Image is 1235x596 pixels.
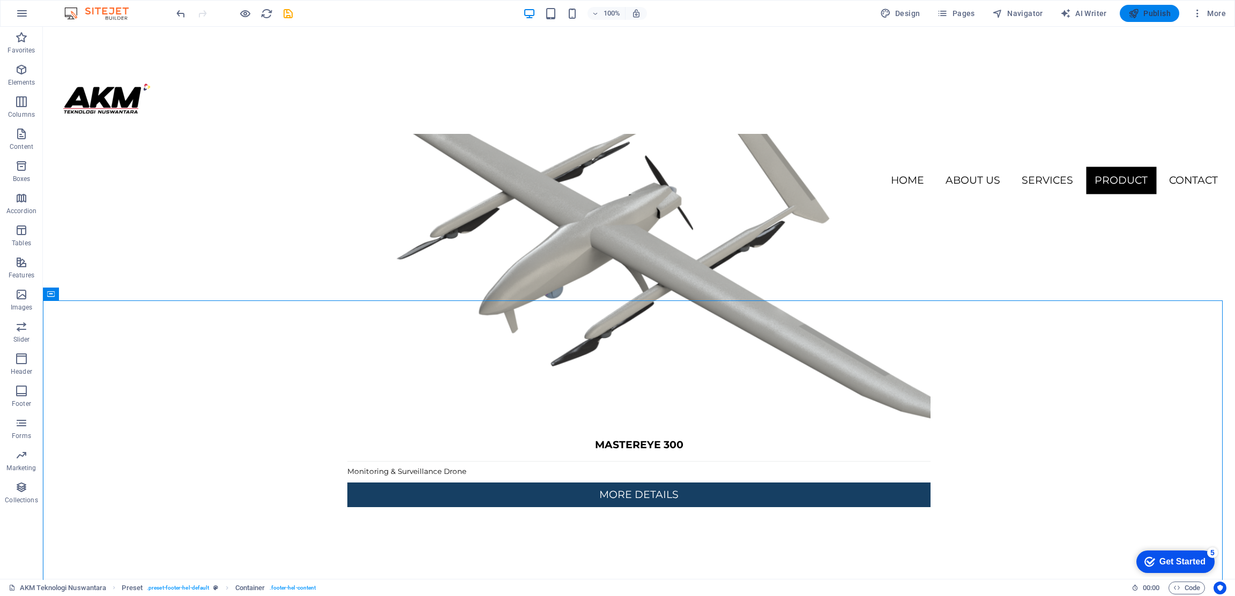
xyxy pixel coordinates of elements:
p: Collections [5,496,38,504]
span: Publish [1128,8,1171,19]
button: Navigator [988,5,1047,22]
img: Editor Logo [62,7,142,20]
a: Click to cancel selection. Double-click to open Pages [9,582,106,594]
button: Usercentrics [1214,582,1226,594]
button: Click here to leave preview mode and continue editing [239,7,251,20]
p: Tables [12,239,31,247]
nav: breadcrumb [122,582,316,594]
button: Pages [933,5,979,22]
div: Get Started [32,12,78,21]
button: save [281,7,294,20]
button: Design [876,5,925,22]
span: Design [880,8,920,19]
button: 100% [587,7,626,20]
p: Columns [8,110,35,119]
i: On resize automatically adjust zoom level to fit chosen device. [631,9,641,18]
span: Click to select. Double-click to edit [235,582,265,594]
p: Features [9,271,34,280]
h6: Session time [1132,582,1160,594]
span: AI Writer [1060,8,1107,19]
div: Design (Ctrl+Alt+Y) [876,5,925,22]
button: Code [1169,582,1205,594]
p: Boxes [13,175,31,183]
i: Undo: Change text (Ctrl+Z) [175,7,187,20]
span: : [1150,584,1152,592]
p: Marketing [6,464,36,472]
p: Content [10,142,33,151]
span: Click to select. Double-click to edit [122,582,143,594]
i: Reload page [261,7,273,20]
p: Accordion [6,207,36,215]
p: Favorites [8,46,35,55]
p: Footer [12,399,31,408]
i: Save (Ctrl+S) [282,7,294,20]
span: Pages [937,8,974,19]
p: Slider [13,335,30,344]
span: Code [1173,582,1200,594]
button: AI Writer [1056,5,1111,22]
span: . footer-hel-content [270,582,316,594]
button: Publish [1120,5,1179,22]
p: Elements [8,78,35,87]
p: Forms [12,432,31,440]
span: 00 00 [1143,582,1159,594]
button: undo [174,7,187,20]
p: Images [11,303,33,312]
div: Get Started 5 items remaining, 0% complete [9,5,87,28]
span: Navigator [992,8,1043,19]
i: This element is a customizable preset [213,585,218,591]
button: reload [260,7,273,20]
span: . preset-footer-hel-default [147,582,209,594]
button: More [1188,5,1230,22]
span: More [1192,8,1226,19]
h6: 100% [604,7,621,20]
p: Header [11,367,32,376]
div: 5 [79,2,90,13]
